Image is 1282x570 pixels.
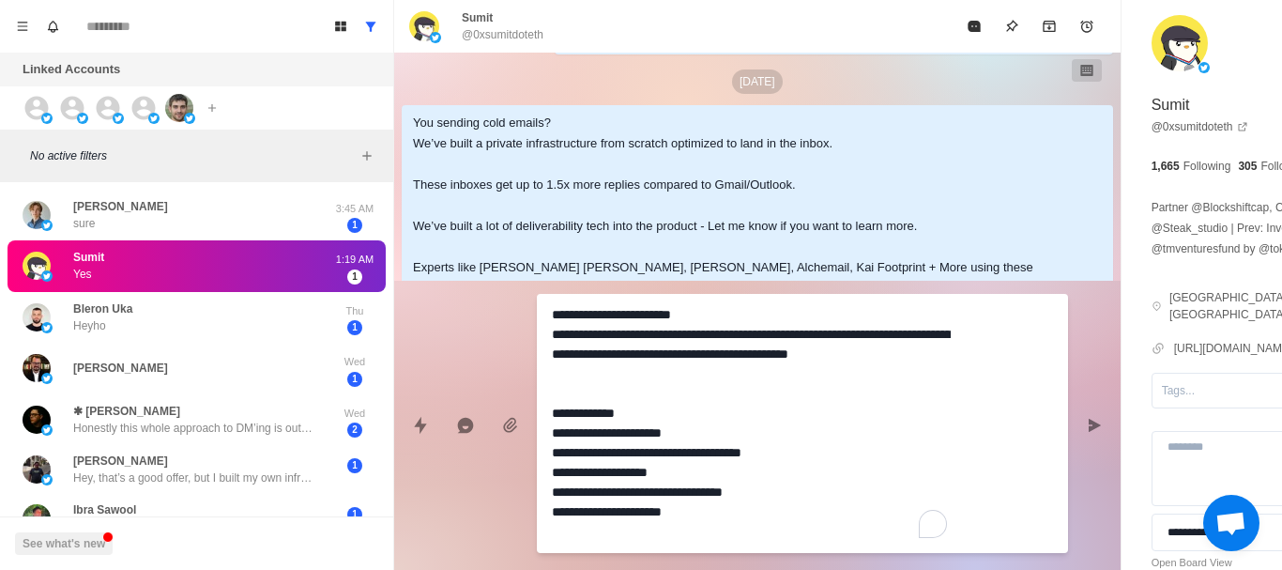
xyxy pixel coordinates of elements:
button: Pin [993,8,1030,45]
button: See what's new [15,532,113,555]
img: picture [41,113,53,124]
button: Add reminder [1068,8,1106,45]
p: Bleron Uka [73,300,132,317]
img: picture [23,504,51,532]
img: picture [1152,15,1208,71]
p: [PERSON_NAME] [73,360,168,377]
span: 1 [347,218,362,233]
textarea: To enrich screen reader interactions, please activate Accessibility in Grammarly extension settings [552,301,951,546]
img: picture [23,252,51,280]
img: picture [41,373,53,384]
button: Archive [1030,8,1068,45]
span: 1 [347,372,362,387]
p: Hey, that’s a good offer, but I built my own infrastructure, so you know there is a bit of love i... [73,470,317,486]
img: picture [430,32,441,43]
p: Yes [73,266,92,283]
button: Add media [492,407,529,444]
img: picture [41,220,53,231]
a: @0xsumitdoteth [1152,118,1248,135]
img: picture [148,113,160,124]
img: picture [23,455,51,484]
button: Mark as read [955,8,993,45]
p: [PERSON_NAME] [73,198,168,215]
button: Add account [201,97,223,119]
button: Quick replies [402,407,439,444]
p: Sumit [1152,94,1190,116]
img: picture [23,354,51,382]
p: Ibra Sawool [73,501,136,518]
p: Linked Accounts [23,60,120,79]
p: @0xsumitdoteth [462,26,543,43]
p: sure [73,215,95,232]
p: Honestly this whole approach to DM’ing is outdated altogether but if you; Remove the “We’ve build... [73,420,317,437]
img: picture [41,424,53,436]
p: 3:45 AM [331,201,378,217]
img: picture [41,322,53,333]
div: You sending cold emails? We’ve built a private infrastructure from scratch optimized to land in t... [413,113,1072,381]
img: picture [165,94,193,122]
img: picture [1198,62,1210,73]
img: picture [41,474,53,485]
p: Thu [331,303,378,319]
span: 1 [347,270,362,285]
span: 1 [347,320,362,335]
span: 2 [347,423,362,438]
p: 1,665 [1152,158,1180,175]
p: Wed [331,354,378,370]
p: Heyho [73,317,106,334]
button: Show all conversations [356,11,386,41]
p: 1:19 AM [331,252,378,268]
img: picture [41,270,53,282]
img: picture [113,113,124,124]
img: picture [23,303,51,331]
button: Menu [8,11,38,41]
button: Board View [326,11,356,41]
p: 305 [1238,158,1257,175]
button: Reply with AI [447,407,484,444]
span: 1 [347,458,362,473]
img: picture [77,113,88,124]
p: ✱ [PERSON_NAME] [73,403,180,420]
p: [PERSON_NAME] [73,453,168,470]
p: [DATE] [732,69,783,94]
button: Notifications [38,11,68,41]
img: picture [23,201,51,229]
p: Sumit [462,9,493,26]
img: picture [409,11,439,41]
div: Open chat [1203,495,1259,551]
p: Sumit [73,249,104,266]
button: Send message [1076,407,1113,444]
p: Following [1183,158,1231,175]
img: picture [184,113,195,124]
span: 1 [347,507,362,522]
img: picture [23,406,51,434]
p: No active filters [30,147,356,164]
button: Add filters [356,145,378,167]
p: Wed [331,406,378,422]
